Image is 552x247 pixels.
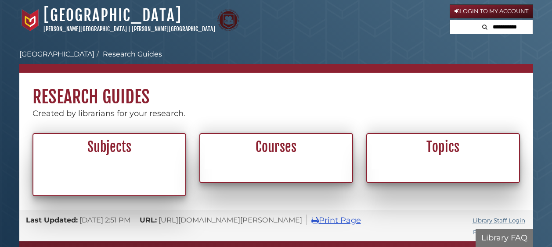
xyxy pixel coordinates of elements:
a: [GEOGRAPHIC_DATA] [19,50,94,58]
span: [DATE] 2:51 PM [79,215,130,224]
span: | [128,25,130,32]
a: [PERSON_NAME][GEOGRAPHIC_DATA] [132,25,215,32]
button: Search [480,20,490,32]
img: Calvin Theological Seminary [217,9,239,31]
span: [URL][DOMAIN_NAME][PERSON_NAME] [159,215,302,224]
a: Research Guides [103,50,162,58]
img: Calvin University [19,9,41,31]
a: [PERSON_NAME][GEOGRAPHIC_DATA] [43,25,127,32]
span: Created by librarians for your research. [32,109,185,118]
i: Print Page [311,216,319,224]
a: Print Page [311,215,361,225]
h1: Research Guides [19,73,533,108]
nav: breadcrumb [19,49,533,73]
a: Report a problem. [473,229,525,236]
h2: Courses [205,139,347,155]
h2: Topics [372,139,514,155]
h2: Subjects [38,139,180,155]
a: Login to My Account [450,4,533,18]
span: URL: [140,215,157,224]
i: Search [482,24,487,30]
a: Library Staff Login [473,217,525,224]
button: Library FAQ [476,229,533,247]
span: Last Updated: [26,215,78,224]
a: [GEOGRAPHIC_DATA] [43,6,182,25]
